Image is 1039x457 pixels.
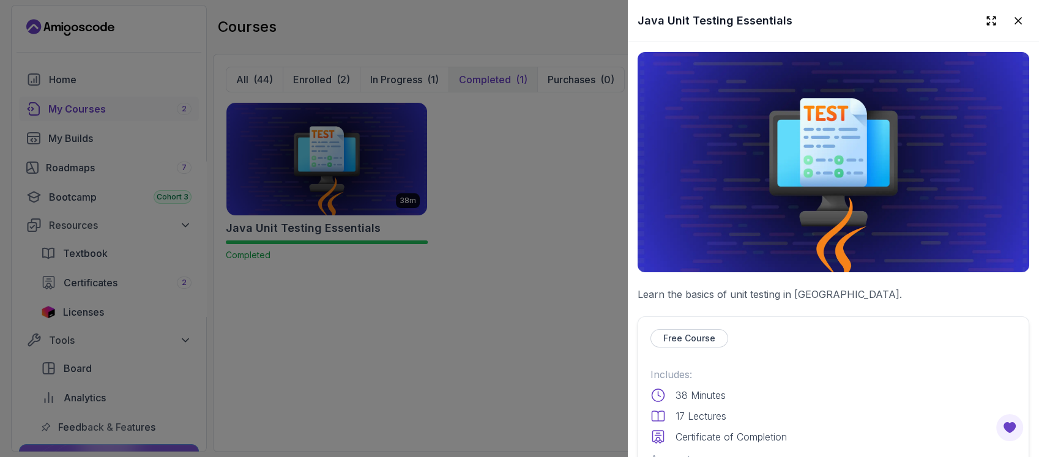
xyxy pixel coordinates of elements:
p: Learn the basics of unit testing in [GEOGRAPHIC_DATA]. [638,287,1029,302]
p: 38 Minutes [676,388,726,403]
img: java-unit-testing-essentials_thumbnail [638,52,1029,272]
h2: Java Unit Testing Essentials [638,12,792,29]
button: Expand drawer [980,10,1002,32]
button: Open Feedback Button [995,413,1024,442]
p: Certificate of Completion [676,429,787,444]
p: 17 Lectures [676,409,726,423]
p: Free Course [663,332,715,344]
p: Includes: [650,367,1016,382]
